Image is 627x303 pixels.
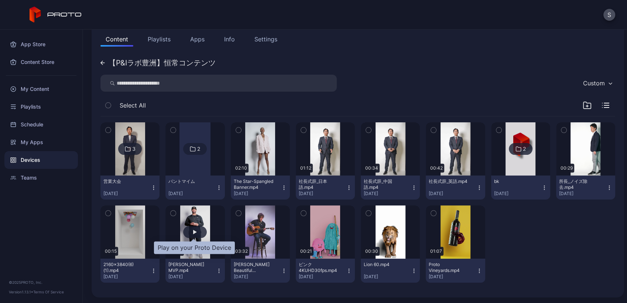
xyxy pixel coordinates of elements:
[4,133,78,151] a: My Apps
[364,191,411,197] div: [DATE]
[103,178,144,184] div: 営業大会
[109,59,216,67] div: 【P&Iラボ豊洲】恒常コンテンツ
[103,191,151,197] div: [DATE]
[361,176,420,200] button: 社長式辞_中国語.mp4[DATE]
[364,178,404,190] div: 社長式辞_中国語.mp4
[168,274,216,280] div: [DATE]
[364,262,404,268] div: Lion 60.mp4
[168,178,209,184] div: パントマイム
[299,191,346,197] div: [DATE]
[249,32,282,47] button: Settings
[579,75,615,92] button: Custom
[4,80,78,98] a: My Content
[100,32,133,47] button: Content
[4,116,78,133] a: Schedule
[103,262,144,273] div: 2160×3840(6)(1).mp4
[4,35,78,53] a: App Store
[231,259,290,283] button: [PERSON_NAME] Beautiful Disaster.mp4[DATE]
[224,35,235,44] div: Info
[143,32,176,47] button: Playlists
[234,274,281,280] div: [DATE]
[583,79,605,87] div: Custom
[426,176,485,200] button: 社長式辞_英語.mp4[DATE]
[4,169,78,187] a: Teams
[234,191,281,197] div: [DATE]
[364,274,411,280] div: [DATE]
[103,274,151,280] div: [DATE]
[165,259,225,283] button: [PERSON_NAME] MVP.mp4[DATE]
[9,279,73,285] div: © 2025 PROTO, Inc.
[299,178,339,190] div: 社長式辞_日本語.mp4
[4,98,78,116] a: Playlists
[429,191,476,197] div: [DATE]
[523,146,526,152] div: 2
[426,259,485,283] button: Proto Vineyards.mp4[DATE]
[132,146,136,152] div: 3
[4,53,78,71] a: Content Store
[296,176,355,200] button: 社長式辞_日本語.mp4[DATE]
[197,146,200,152] div: 2
[491,176,550,200] button: bk[DATE]
[168,262,209,273] div: Albert Pujols MVP.mp4
[33,290,64,294] a: Terms Of Service
[254,35,277,44] div: Settings
[234,178,274,190] div: The Star-Spangled Banner.mp4
[219,32,240,47] button: Info
[120,101,146,110] span: Select All
[234,262,274,273] div: Billy Morrison's Beautiful Disaster.mp4
[185,32,210,47] button: Apps
[231,176,290,200] button: The Star-Spangled Banner.mp4[DATE]
[165,176,225,200] button: パントマイム[DATE]
[494,178,535,184] div: bk
[559,178,600,190] div: 所長_ノイズ除去.mp4
[429,274,476,280] div: [DATE]
[9,290,33,294] span: Version 1.13.1 •
[494,191,541,197] div: [DATE]
[4,151,78,169] a: Devices
[100,176,160,200] button: 営業大会[DATE]
[299,274,346,280] div: [DATE]
[154,241,235,254] div: Play on your Proto Device
[100,259,160,283] button: 2160×3840(6)(1).mp4[DATE]
[296,259,355,283] button: ピンク 4KUHD30fps.mp4[DATE]
[429,262,469,273] div: Proto Vineyards.mp4
[429,178,469,184] div: 社長式辞_英語.mp4
[299,262,339,273] div: ピンク 4KUHD30fps.mp4
[556,176,615,200] button: 所長_ノイズ除去.mp4[DATE]
[603,9,615,21] button: S
[168,191,216,197] div: [DATE]
[559,191,606,197] div: [DATE]
[361,259,420,283] button: Lion 60.mp4[DATE]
